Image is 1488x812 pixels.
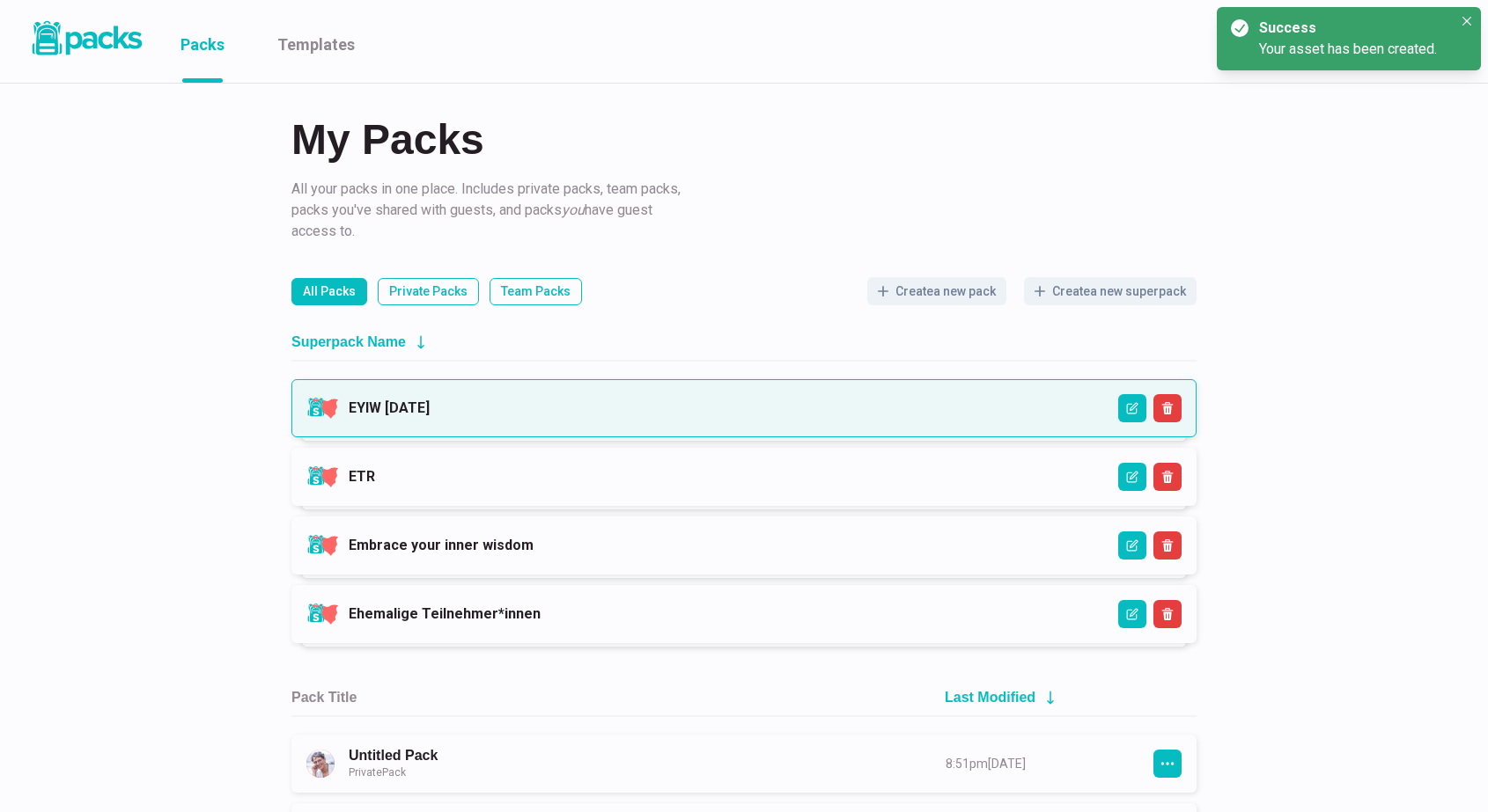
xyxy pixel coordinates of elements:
[1153,531,1182,560] button: Delete Superpack
[562,201,585,218] i: you
[1153,600,1182,628] button: Delete Superpack
[1259,18,1446,39] div: Success
[1118,463,1146,491] button: Edit
[291,333,406,350] h2: Superpack Name
[26,18,145,65] a: Packs logo
[1118,531,1146,560] button: Edit
[26,18,145,59] img: Packs logo
[867,277,1006,305] button: Createa new pack
[1153,394,1182,422] button: Delete Superpack
[291,689,357,706] h2: Pack Title
[1118,600,1146,628] button: Edit
[291,179,688,242] p: All your packs in one place. Includes private packs, team packs, packs you've shared with guests,...
[1456,11,1477,32] button: Close
[1153,463,1182,491] button: Delete Superpack
[1024,277,1197,305] button: Createa new superpack
[945,689,1035,706] h2: Last Modified
[1118,394,1146,422] button: Edit
[389,282,468,301] p: Private Packs
[501,282,571,301] p: Team Packs
[303,282,356,301] p: All Packs
[291,119,1197,161] h2: My Packs
[1259,39,1453,60] div: Your asset has been created.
